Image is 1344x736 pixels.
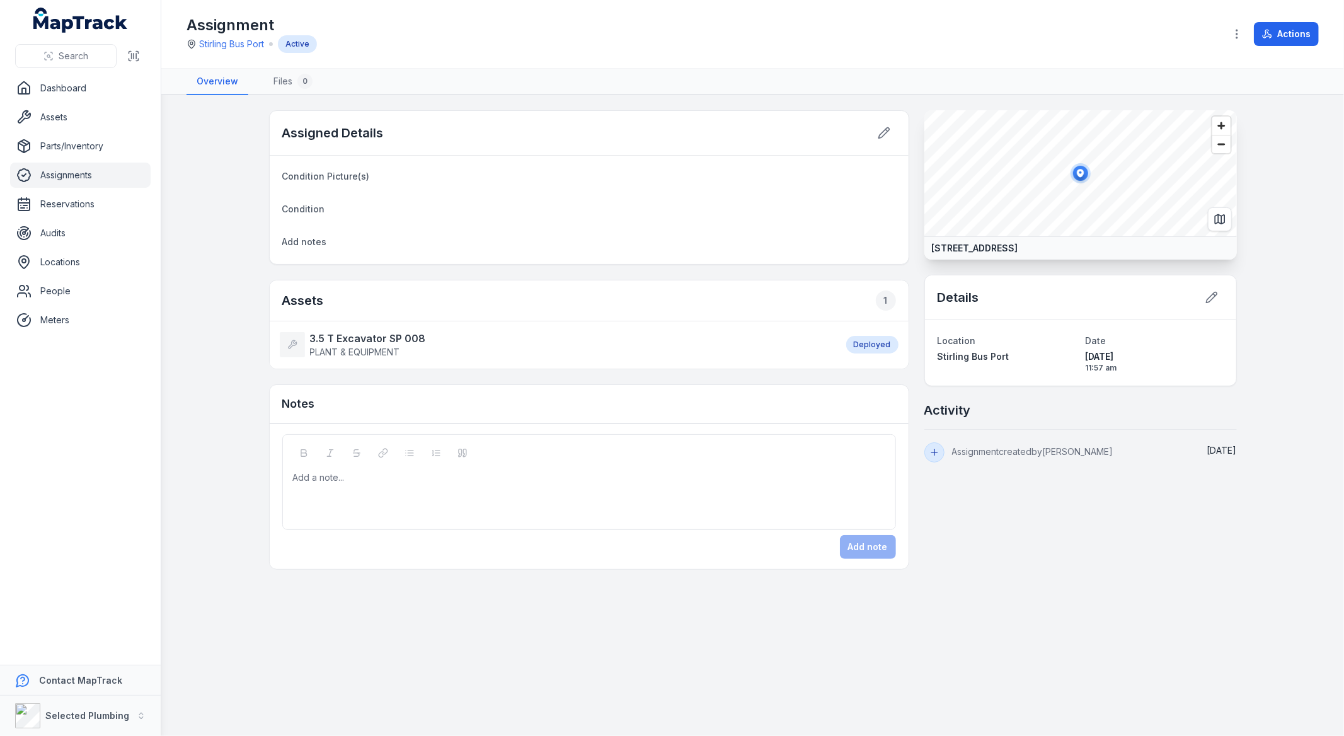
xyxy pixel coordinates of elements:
[10,308,151,333] a: Meters
[1212,135,1231,153] button: Zoom out
[33,8,128,33] a: MapTrack
[1086,350,1224,373] time: 08/10/2025, 11:57:05 am
[1212,117,1231,135] button: Zoom in
[310,331,426,346] strong: 3.5 T Excavator SP 008
[846,336,899,354] div: Deployed
[278,35,317,53] div: Active
[39,675,122,686] strong: Contact MapTrack
[263,69,323,95] a: Files0
[938,335,976,346] span: Location
[1086,350,1224,363] span: [DATE]
[938,289,979,306] h2: Details
[938,350,1076,363] a: Stirling Bus Port
[310,347,400,357] span: PLANT & EQUIPMENT
[282,290,896,311] h2: Assets
[10,250,151,275] a: Locations
[187,69,248,95] a: Overview
[282,236,327,247] span: Add notes
[282,171,370,181] span: Condition Picture(s)
[199,38,264,50] a: Stirling Bus Port
[59,50,88,62] span: Search
[282,124,384,142] h2: Assigned Details
[876,290,896,311] div: 1
[280,331,834,359] a: 3.5 T Excavator SP 008PLANT & EQUIPMENT
[10,163,151,188] a: Assignments
[187,15,317,35] h1: Assignment
[10,105,151,130] a: Assets
[952,446,1113,457] span: Assignment created by [PERSON_NAME]
[1254,22,1319,46] button: Actions
[10,279,151,304] a: People
[45,710,129,721] strong: Selected Plumbing
[932,242,1018,255] strong: [STREET_ADDRESS]
[1086,363,1224,373] span: 11:57 am
[297,74,313,89] div: 0
[282,204,325,214] span: Condition
[10,76,151,101] a: Dashboard
[10,221,151,246] a: Audits
[1207,445,1237,456] span: [DATE]
[924,110,1237,236] canvas: Map
[938,351,1009,362] span: Stirling Bus Port
[1207,445,1237,456] time: 08/10/2025, 11:57:05 am
[1208,207,1232,231] button: Switch to Map View
[282,395,315,413] h3: Notes
[924,401,971,419] h2: Activity
[15,44,117,68] button: Search
[1086,335,1106,346] span: Date
[10,134,151,159] a: Parts/Inventory
[10,192,151,217] a: Reservations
